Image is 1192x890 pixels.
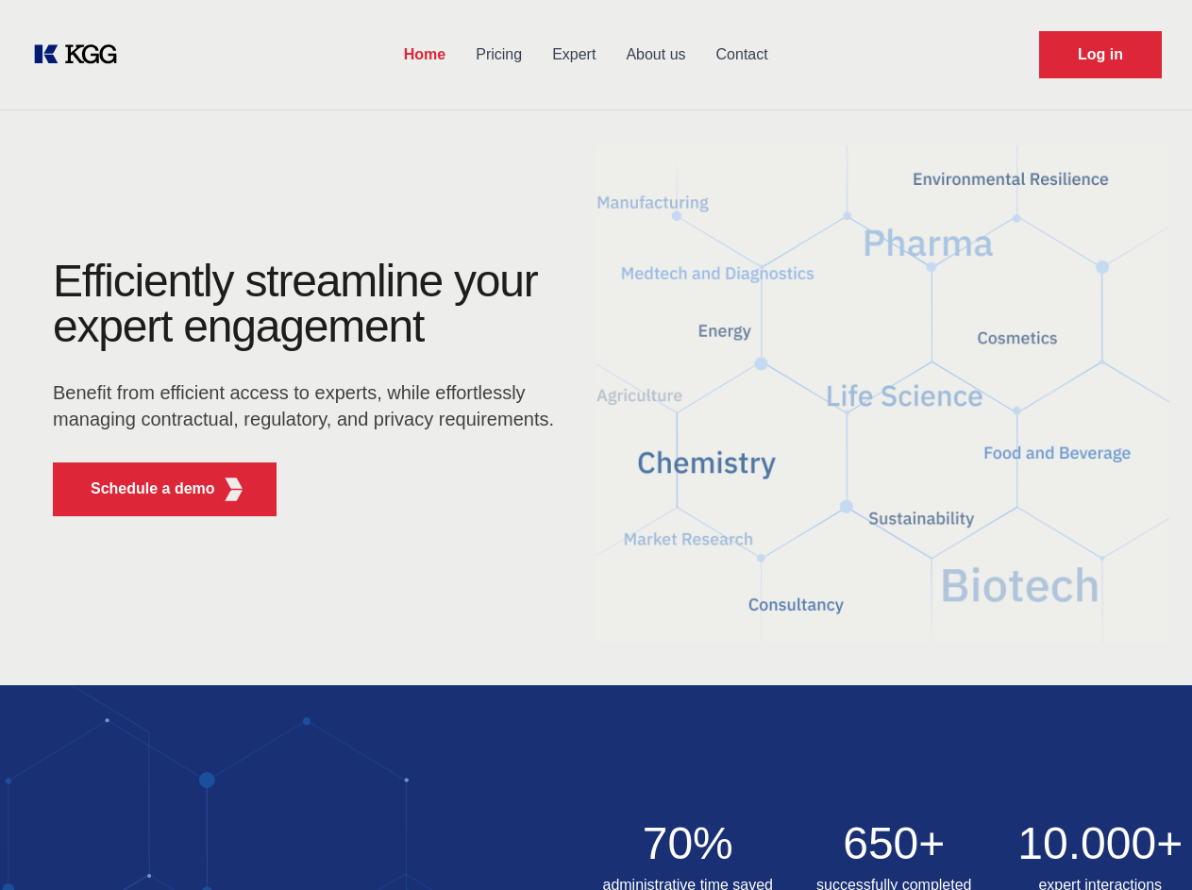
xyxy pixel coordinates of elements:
a: About us [611,30,700,79]
button: Schedule a demoKGG Fifth Element RED [53,462,277,516]
img: KGG Fifth Element RED [222,478,245,501]
a: Pricing [461,30,537,79]
a: Request Demo [1039,31,1162,78]
a: Expert [537,30,611,79]
a: KOL Knowledge Platform: Talk to Key External Experts (KEE) [30,40,132,70]
h2: 70% [596,821,781,866]
a: Contact [701,30,783,79]
a: Home [389,30,461,79]
p: Schedule a demo [91,478,215,500]
h2: 650+ [802,821,986,866]
h1: Efficiently streamline your expert engagement [53,259,566,349]
p: Benefit from efficient access to experts, while effortlessly managing contractual, regulatory, an... [53,379,566,432]
img: KGG Fifth Element RED [596,123,1170,666]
